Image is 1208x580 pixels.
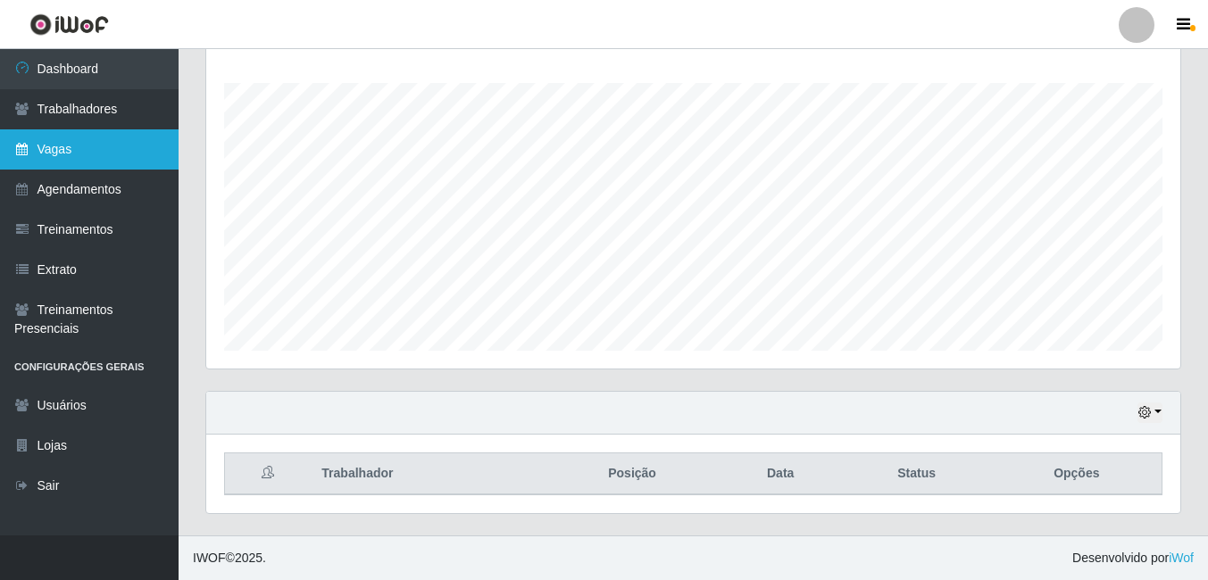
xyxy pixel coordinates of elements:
span: IWOF [193,551,226,565]
th: Data [720,453,842,495]
th: Trabalhador [311,453,545,495]
th: Opções [992,453,1162,495]
th: Status [842,453,992,495]
a: iWof [1169,551,1194,565]
span: Desenvolvido por [1072,549,1194,568]
th: Posição [545,453,719,495]
span: © 2025 . [193,549,266,568]
img: CoreUI Logo [29,13,109,36]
